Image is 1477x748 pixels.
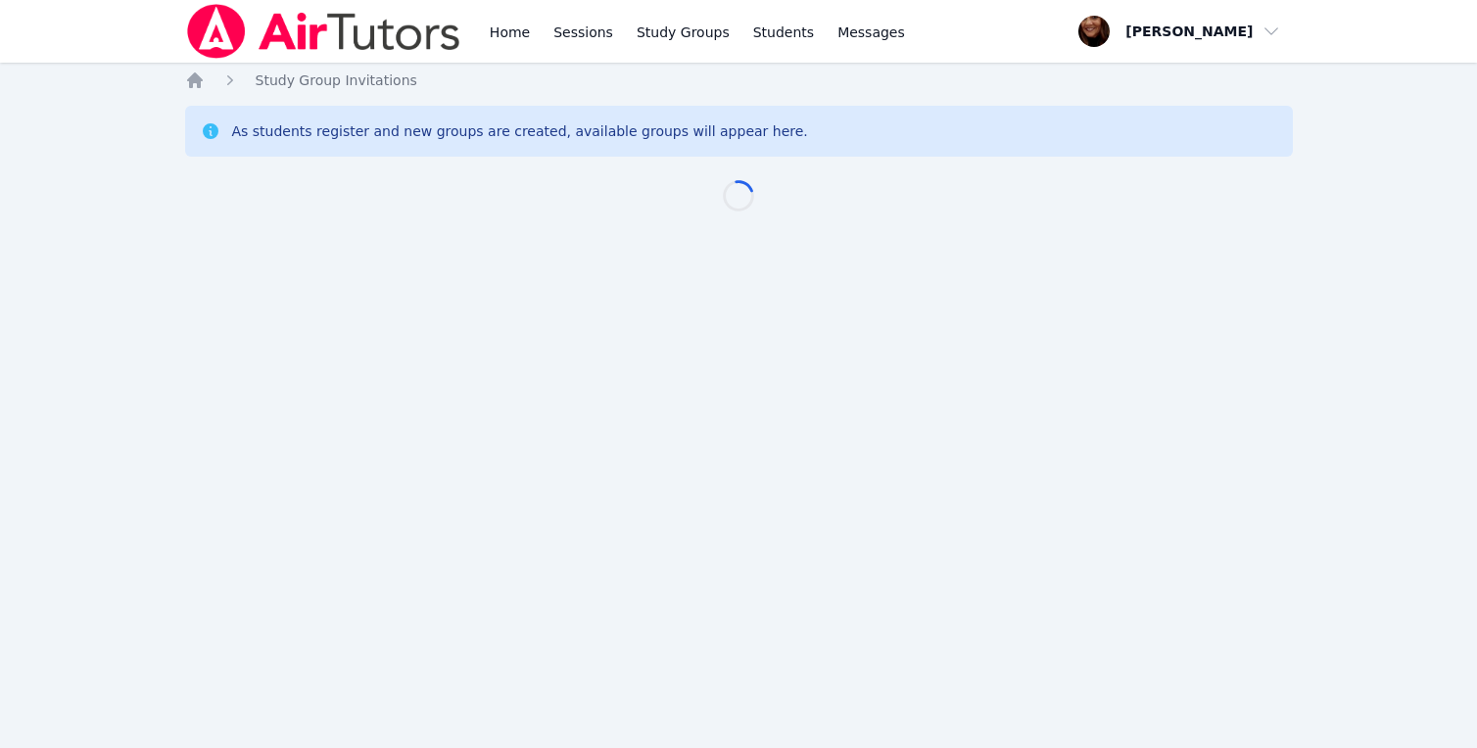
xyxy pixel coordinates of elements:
span: Messages [837,23,905,42]
span: Study Group Invitations [256,72,417,88]
div: As students register and new groups are created, available groups will appear here. [232,121,808,141]
nav: Breadcrumb [185,70,1293,90]
a: Study Group Invitations [256,70,417,90]
img: Air Tutors [185,4,462,59]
